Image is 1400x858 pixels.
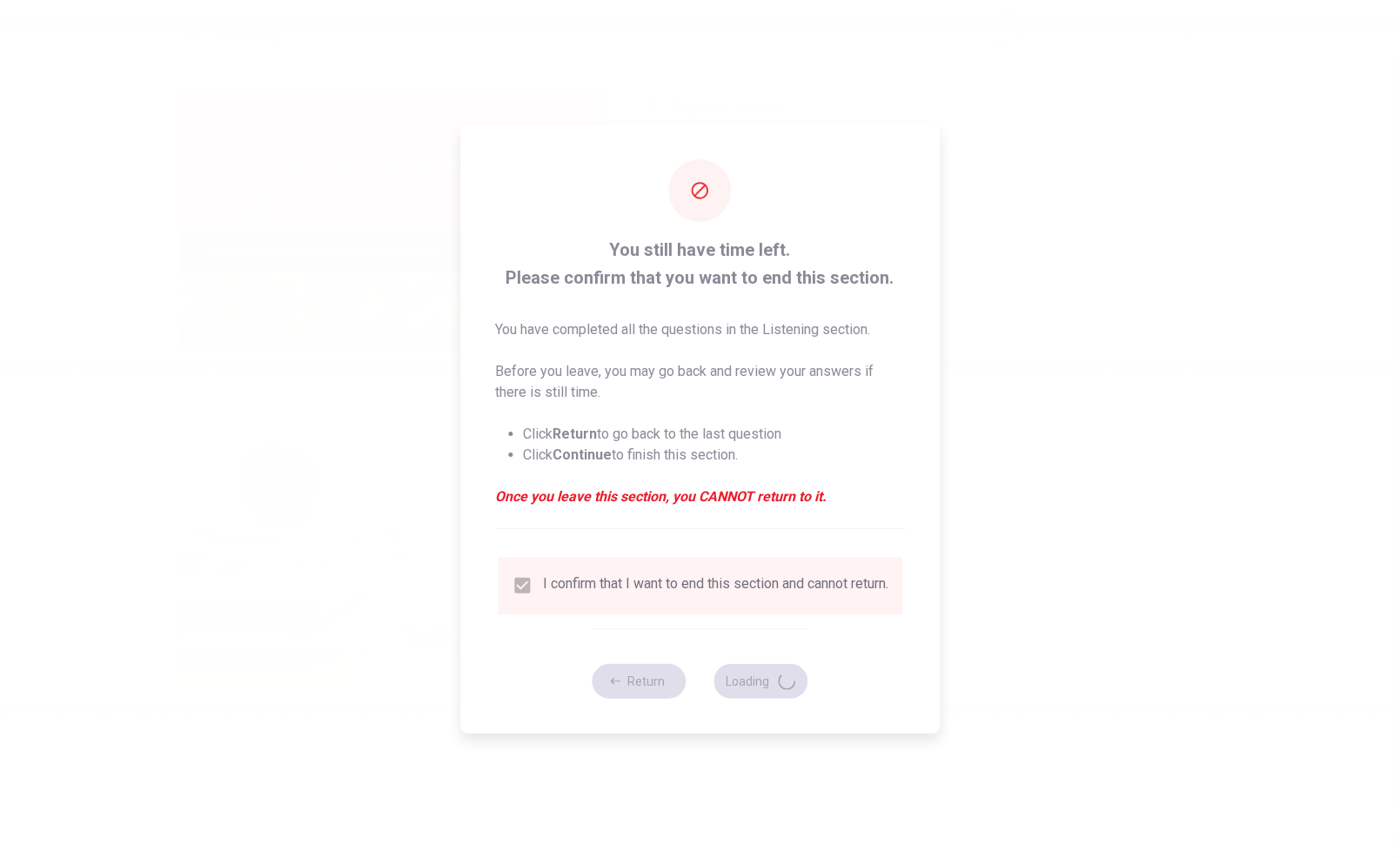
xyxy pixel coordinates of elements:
p: You have completed all the questions in the Listening section. [495,319,905,340]
div: I confirm that I want to end this section and cannot return. [543,575,888,596]
span: You still have time left. Please confirm that you want to end this section. [495,236,905,292]
li: Click to go back to the last question [523,424,905,445]
strong: Continue [553,446,612,463]
button: Loading [714,664,808,699]
li: Click to finish this section. [523,445,905,466]
button: Return [593,664,687,699]
em: Once you leave this section, you CANNOT return to it. [495,486,905,507]
strong: Return [553,426,597,442]
p: Before you leave, you may go back and review your answers if there is still time. [495,361,905,403]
